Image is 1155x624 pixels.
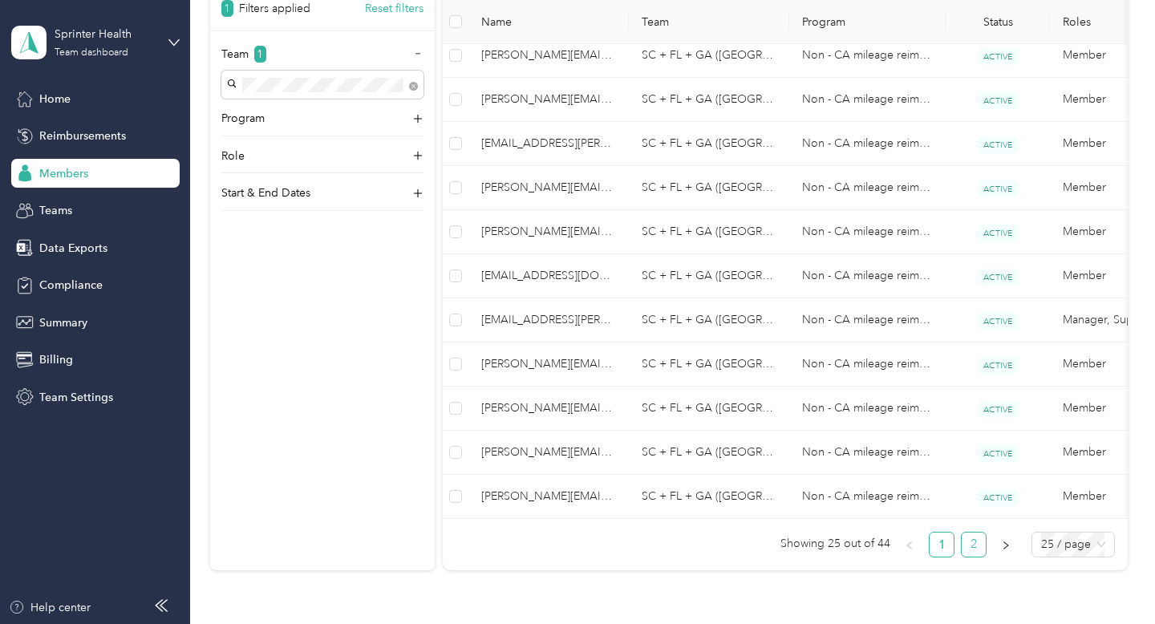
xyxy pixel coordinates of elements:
[978,180,1018,197] span: ACTIVE
[629,166,789,210] td: SC + FL + GA (Chelsea)
[629,475,789,519] td: SC + FL + GA (Chelsea)
[629,342,789,387] td: SC + FL + GA (Chelsea)
[221,110,265,127] p: Program
[962,533,986,557] a: 2
[481,223,616,241] span: [PERSON_NAME][EMAIL_ADDRESS][PERSON_NAME][DOMAIN_NAME]
[978,313,1018,330] span: ACTIVE
[468,298,629,342] td: tia.coleman@sprinterhealth.com
[978,136,1018,153] span: ACTIVE
[978,225,1018,241] span: ACTIVE
[629,34,789,78] td: SC + FL + GA (Chelsea)
[468,122,629,166] td: summer.mullinax@sprinterhealth.com
[789,431,946,475] td: Non - CA mileage reimbursement
[789,210,946,254] td: Non - CA mileage reimbursement
[929,532,954,557] li: 1
[789,475,946,519] td: Non - CA mileage reimbursement
[993,532,1019,557] li: Next Page
[978,92,1018,109] span: ACTIVE
[39,91,71,107] span: Home
[39,128,126,144] span: Reimbursements
[468,475,629,519] td: lisa.chatmon@sprinterhealth.com
[468,387,629,431] td: melissa.smith@sprinterhealth.com
[481,444,616,461] span: [PERSON_NAME][EMAIL_ADDRESS][PERSON_NAME][DOMAIN_NAME]
[221,46,249,63] p: Team
[789,78,946,122] td: Non - CA mileage reimbursement
[1065,534,1155,624] iframe: Everlance-gr Chat Button Frame
[481,179,616,197] span: [PERSON_NAME][EMAIL_ADDRESS][PERSON_NAME][DOMAIN_NAME]
[481,267,616,285] span: [EMAIL_ADDRESS][DOMAIN_NAME]
[481,15,616,29] span: Name
[780,532,890,556] span: Showing 25 out of 44
[789,298,946,342] td: Non - CA mileage reimbursement
[961,532,987,557] li: 2
[468,342,629,387] td: lourdes.cabrera@sprinterhealth.com
[993,532,1019,557] button: right
[468,34,629,78] td: barbara.elam@sprinterhealth.com
[39,389,113,406] span: Team Settings
[629,78,789,122] td: SC + FL + GA (Chelsea)
[481,91,616,108] span: [PERSON_NAME][EMAIL_ADDRESS][PERSON_NAME][DOMAIN_NAME]
[39,202,72,219] span: Teams
[978,489,1018,506] span: ACTIVE
[978,48,1018,65] span: ACTIVE
[481,47,616,64] span: [PERSON_NAME][EMAIL_ADDRESS][PERSON_NAME][DOMAIN_NAME]
[978,445,1018,462] span: ACTIVE
[221,148,245,164] p: Role
[481,355,616,373] span: [PERSON_NAME][EMAIL_ADDRESS][PERSON_NAME][DOMAIN_NAME]
[55,48,128,58] div: Team dashboard
[481,399,616,417] span: [PERSON_NAME][EMAIL_ADDRESS][PERSON_NAME][DOMAIN_NAME]
[789,387,946,431] td: Non - CA mileage reimbursement
[254,46,266,63] span: 1
[629,254,789,298] td: SC + FL + GA (Chelsea)
[789,254,946,298] td: Non - CA mileage reimbursement
[468,431,629,475] td: lavita.morton@sprinterhealth.com
[629,387,789,431] td: SC + FL + GA (Chelsea)
[789,122,946,166] td: Non - CA mileage reimbursement
[468,78,629,122] td: angeline.rivera@sprinterhealth.com
[39,314,87,331] span: Summary
[930,533,954,557] a: 1
[789,34,946,78] td: Non - CA mileage reimbursement
[905,541,914,550] span: left
[39,165,88,182] span: Members
[978,269,1018,286] span: ACTIVE
[1041,533,1105,557] span: 25 / page
[9,599,91,616] button: Help center
[978,357,1018,374] span: ACTIVE
[897,532,922,557] button: left
[468,210,629,254] td: laquisha.canty@sprinterhealth.com
[39,277,103,294] span: Compliance
[1001,541,1011,550] span: right
[897,532,922,557] li: Previous Page
[1031,532,1115,557] div: Page Size
[468,254,629,298] td: deshawnda.alexander@sprinterhealth.com
[39,240,107,257] span: Data Exports
[789,166,946,210] td: Non - CA mileage reimbursement
[629,298,789,342] td: SC + FL + GA (Chelsea)
[481,135,616,152] span: [EMAIL_ADDRESS][PERSON_NAME][DOMAIN_NAME]
[481,488,616,505] span: [PERSON_NAME][EMAIL_ADDRESS][PERSON_NAME][DOMAIN_NAME]
[978,401,1018,418] span: ACTIVE
[481,311,616,329] span: [EMAIL_ADDRESS][PERSON_NAME][DOMAIN_NAME]
[789,342,946,387] td: Non - CA mileage reimbursement
[221,184,310,201] p: Start & End Dates
[629,122,789,166] td: SC + FL + GA (Chelsea)
[468,166,629,210] td: kristle.madden@sprinterhealth.com
[55,26,155,43] div: Sprinter Health
[629,431,789,475] td: SC + FL + GA (Chelsea)
[39,351,73,368] span: Billing
[629,210,789,254] td: SC + FL + GA (Chelsea)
